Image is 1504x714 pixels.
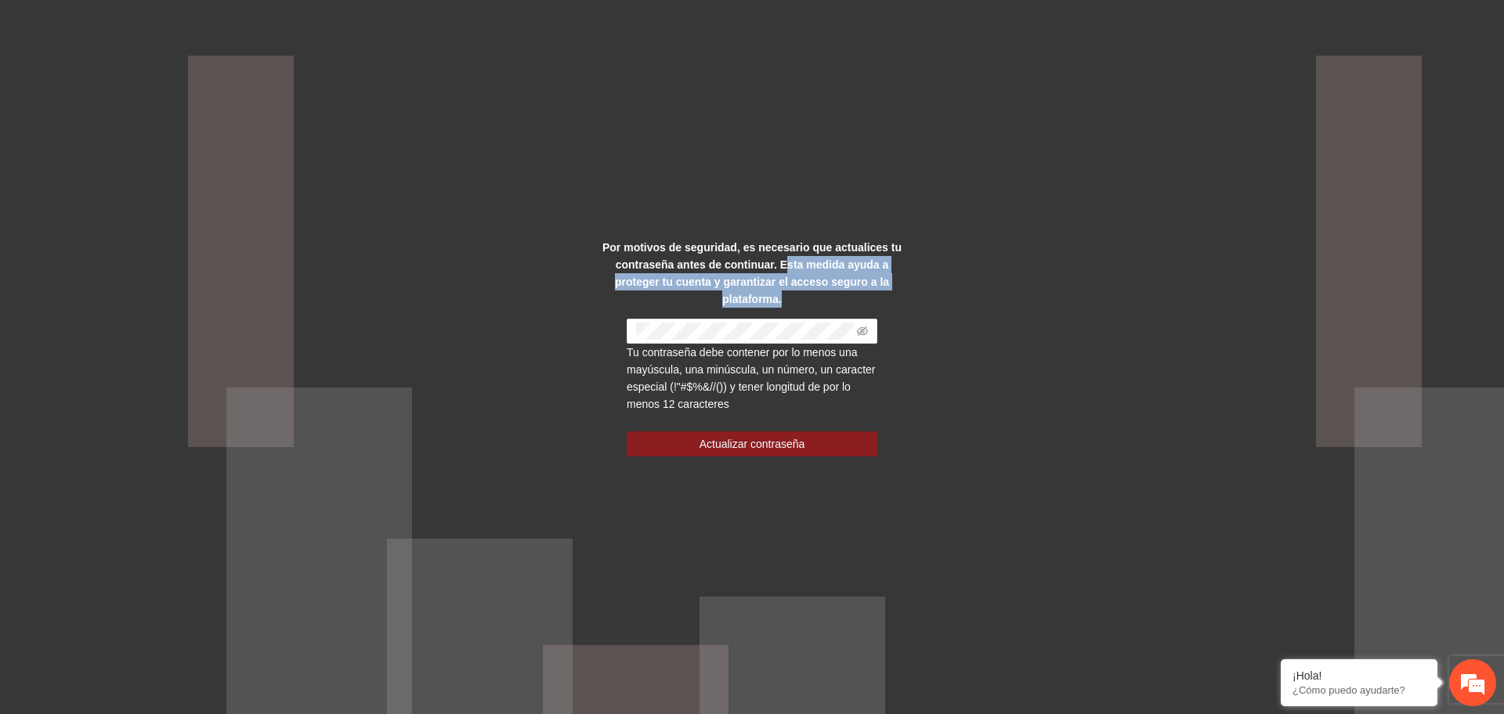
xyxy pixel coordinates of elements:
p: ¿Cómo puedo ayudarte? [1292,684,1426,696]
span: Actualizar contraseña [700,435,805,453]
button: Actualizar contraseña [627,431,877,456]
div: Minimizar ventana de chat en vivo [257,8,295,45]
textarea: Escriba su mensaje y pulse “Intro” [8,427,298,482]
div: Chatee con nosotros ahora [81,80,263,100]
span: Estamos en línea. [91,209,216,367]
div: ¡Hola! [1292,669,1426,682]
span: eye-invisible [857,326,868,337]
strong: Por motivos de seguridad, es necesario que actualices tu contraseña antes de continuar. Esta medi... [602,241,902,305]
span: Tu contraseña debe contener por lo menos una mayúscula, una minúscula, un número, un caracter esp... [627,346,876,410]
